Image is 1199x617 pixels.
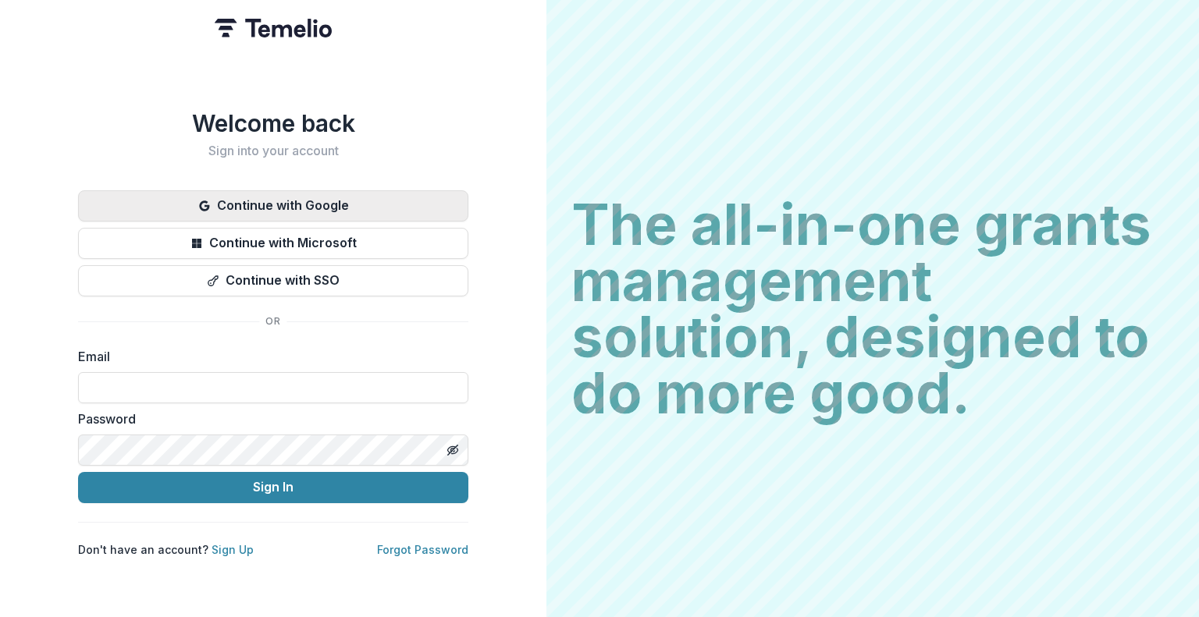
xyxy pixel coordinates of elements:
label: Email [78,347,459,366]
button: Toggle password visibility [440,438,465,463]
a: Forgot Password [377,543,468,556]
a: Sign Up [212,543,254,556]
label: Password [78,410,459,428]
button: Continue with SSO [78,265,468,296]
button: Continue with Microsoft [78,228,468,259]
img: Temelio [215,19,332,37]
h1: Welcome back [78,109,468,137]
p: Don't have an account? [78,541,254,558]
h2: Sign into your account [78,144,468,158]
button: Sign In [78,472,468,503]
button: Continue with Google [78,190,468,222]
